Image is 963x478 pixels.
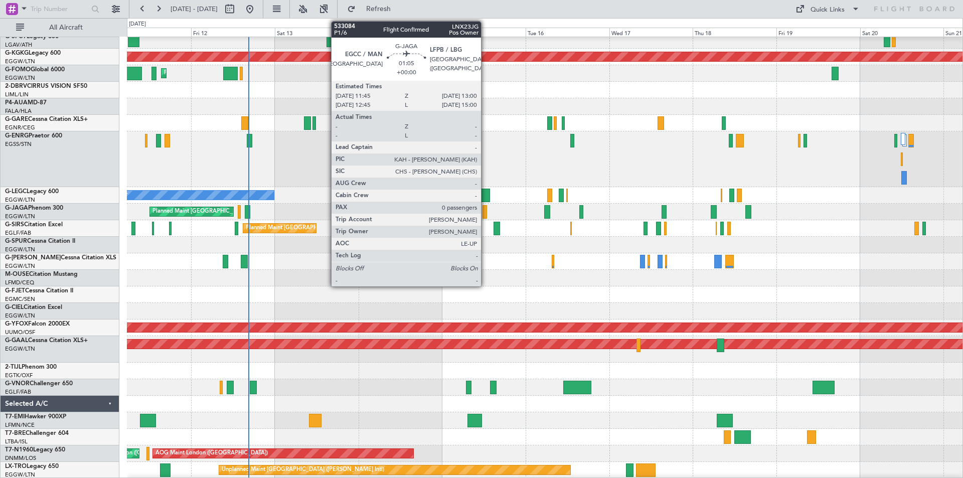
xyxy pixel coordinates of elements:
span: G-FJET [5,288,25,294]
a: G-SPURCessna Citation II [5,238,75,244]
span: T7-BRE [5,430,26,436]
div: Thu 18 [693,28,776,37]
span: G-[PERSON_NAME] [5,255,61,261]
a: G-JAGAPhenom 300 [5,205,63,211]
span: 2-DBRV [5,83,27,89]
button: All Aircraft [11,20,109,36]
a: G-SIRSCitation Excel [5,222,63,228]
a: LIML/LIN [5,91,29,98]
a: G-FOMOGlobal 6000 [5,67,65,73]
span: M-OUSE [5,271,29,277]
a: EGGW/LTN [5,246,35,253]
div: Wed 17 [609,28,693,37]
span: T7-N1960 [5,447,33,453]
a: G-YFOXFalcon 2000EX [5,321,70,327]
a: G-GARECessna Citation XLS+ [5,116,88,122]
a: LFMD/CEQ [5,279,34,286]
a: 2-DBRVCIRRUS VISION SF50 [5,83,87,89]
a: EGGW/LTN [5,345,35,353]
a: DNMM/LOS [5,454,36,462]
div: Owner [110,188,127,203]
span: G-YFOX [5,321,28,327]
div: Tue 16 [526,28,609,37]
span: G-LEGC [5,189,27,195]
a: UUMO/OSF [5,329,35,336]
span: All Aircraft [26,24,106,31]
a: T7-BREChallenger 604 [5,430,69,436]
span: G-GARE [5,116,28,122]
a: LFMN/NCE [5,421,35,429]
span: G-KGKG [5,50,29,56]
a: EGSS/STN [5,140,32,148]
span: 2-TIJL [5,364,22,370]
a: G-LEGCLegacy 600 [5,189,59,195]
span: G-VNOR [5,381,30,387]
a: EGGW/LTN [5,196,35,204]
a: T7-N1960Legacy 650 [5,447,65,453]
span: T7-EMI [5,414,25,420]
div: Sat 20 [860,28,944,37]
div: Thu 11 [108,28,192,37]
span: G-FOMO [5,67,31,73]
span: G-SIRS [5,222,24,228]
a: EGLF/FAB [5,229,31,237]
a: M-OUSECitation Mustang [5,271,78,277]
a: G-FJETCessna Citation II [5,288,73,294]
div: AOG Maint London ([GEOGRAPHIC_DATA]) [82,446,195,461]
a: G-CIELCitation Excel [5,304,62,310]
div: AOG Maint London ([GEOGRAPHIC_DATA]) [155,446,268,461]
a: G-KGKGLegacy 600 [5,50,61,56]
a: 2-TIJLPhenom 300 [5,364,57,370]
div: Quick Links [811,5,845,15]
div: Fri 19 [776,28,860,37]
a: G-ENRGPraetor 600 [5,133,62,139]
a: EGMC/SEN [5,295,35,303]
a: EGTK/OXF [5,372,33,379]
a: EGLF/FAB [5,388,31,396]
a: LTBA/ISL [5,438,28,445]
div: Mon 15 [442,28,526,37]
div: [DATE] [129,20,146,29]
span: G-SPUR [5,238,27,244]
a: LX-TROLegacy 650 [5,463,59,469]
div: Sat 13 [275,28,359,37]
span: P4-AUA [5,100,28,106]
a: EGGW/LTN [5,312,35,320]
div: Planned Maint [GEOGRAPHIC_DATA] ([GEOGRAPHIC_DATA]) [164,66,322,81]
button: Quick Links [790,1,865,17]
a: EGGW/LTN [5,58,35,65]
div: Planned Maint [GEOGRAPHIC_DATA] ([GEOGRAPHIC_DATA]) [246,221,404,236]
span: G-ENRG [5,133,29,139]
input: Trip Number [31,2,88,17]
div: Sun 14 [359,28,442,37]
a: P4-AUAMD-87 [5,100,47,106]
span: G-JAGA [5,205,28,211]
a: T7-EMIHawker 900XP [5,414,66,420]
button: Refresh [343,1,403,17]
span: Refresh [358,6,400,13]
a: EGGW/LTN [5,74,35,82]
a: G-GAALCessna Citation XLS+ [5,338,88,344]
a: LGAV/ATH [5,41,32,49]
span: LX-TRO [5,463,27,469]
div: Planned Maint [GEOGRAPHIC_DATA] ([GEOGRAPHIC_DATA]) [152,204,310,219]
a: EGGW/LTN [5,262,35,270]
a: EGNR/CEG [5,124,35,131]
a: EGGW/LTN [5,213,35,220]
a: G-VNORChallenger 650 [5,381,73,387]
a: FALA/HLA [5,107,32,115]
span: G-CIEL [5,304,24,310]
div: Unplanned Maint [GEOGRAPHIC_DATA] ([PERSON_NAME] Intl) [222,462,384,477]
div: Fri 12 [191,28,275,37]
span: G-GAAL [5,338,28,344]
span: [DATE] - [DATE] [171,5,218,14]
a: G-[PERSON_NAME]Cessna Citation XLS [5,255,116,261]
